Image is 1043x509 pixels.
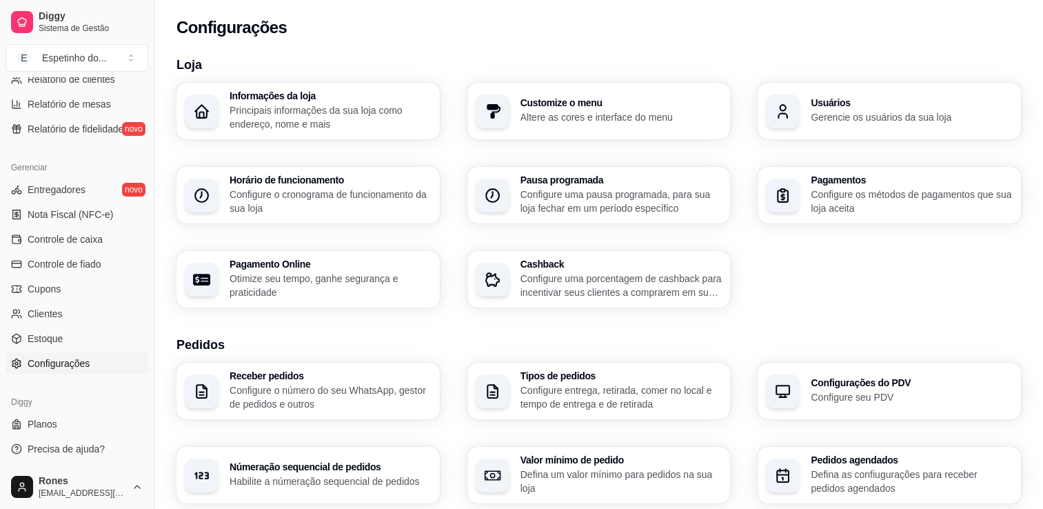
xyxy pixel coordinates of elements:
[467,251,731,308] button: CashbackConfigure uma porcentagem de cashback para incentivar seus clientes a comprarem em sua loja
[758,363,1021,419] button: Configurações do PDVConfigure seu PDV
[520,371,722,381] h3: Tipos de pedidos
[811,378,1013,388] h3: Configurações do PDV
[6,68,148,90] a: Relatório de clientes
[758,167,1021,223] button: PagamentosConfigure os métodos de pagamentos que sua loja aceita
[176,55,1021,74] h3: Loja
[230,259,432,269] h3: Pagamento Online
[467,447,731,503] button: Valor mínimo de pedidoDefina um valor mínimo para pedidos na sua loja
[6,179,148,201] a: Entregadoresnovo
[6,438,148,460] a: Precisa de ajuda?
[811,110,1013,124] p: Gerencie os usuários da sua loja
[230,175,432,185] h3: Horário de funcionamento
[176,363,440,419] button: Receber pedidosConfigure o número do seu WhatsApp, gestor de pedidos e outros
[176,447,440,503] button: Númeração sequencial de pedidosHabilite a númeração sequencial de pedidos
[811,98,1013,108] h3: Usuários
[230,475,432,488] p: Habilite a númeração sequencial de pedidos
[6,44,148,72] button: Select a team
[28,417,57,431] span: Planos
[28,122,123,136] span: Relatório de fidelidade
[6,303,148,325] a: Clientes
[520,272,722,299] p: Configure uma porcentagem de cashback para incentivar seus clientes a comprarem em sua loja
[28,282,61,296] span: Cupons
[520,175,722,185] h3: Pausa programada
[6,93,148,115] a: Relatório de mesas
[230,371,432,381] h3: Receber pedidos
[811,455,1013,465] h3: Pedidos agendados
[176,17,287,39] h2: Configurações
[6,413,148,435] a: Planos
[230,91,432,101] h3: Informações da loja
[39,23,143,34] span: Sistema de Gestão
[6,157,148,179] div: Gerenciar
[176,167,440,223] button: Horário de funcionamentoConfigure o cronograma de funcionamento da sua loja
[520,383,722,411] p: Configure entrega, retirada, comer no local e tempo de entrega e de retirada
[17,51,31,65] span: E
[28,307,63,321] span: Clientes
[39,10,143,23] span: Diggy
[28,442,105,456] span: Precisa de ajuda?
[520,259,722,269] h3: Cashback
[467,167,731,223] button: Pausa programadaConfigure uma pausa programada, para sua loja fechar em um período específico
[6,118,148,140] a: Relatório de fidelidadenovo
[176,251,440,308] button: Pagamento OnlineOtimize seu tempo, ganhe segurança e praticidade
[6,253,148,275] a: Controle de fiado
[230,272,432,299] p: Otimize seu tempo, ganhe segurança e praticidade
[42,51,106,65] div: Espetinho do ...
[811,390,1013,404] p: Configure seu PDV
[28,183,85,197] span: Entregadores
[39,475,126,488] span: Rones
[28,232,103,246] span: Controle de caixa
[39,488,126,499] span: [EMAIL_ADDRESS][DOMAIN_NAME]
[811,175,1013,185] h3: Pagamentos
[520,468,722,495] p: Defina um valor mínimo para pedidos na sua loja
[6,470,148,503] button: Rones[EMAIL_ADDRESS][DOMAIN_NAME]
[520,110,722,124] p: Altere as cores e interface do menu
[758,447,1021,503] button: Pedidos agendadosDefina as confiugurações para receber pedidos agendados
[28,257,101,271] span: Controle de fiado
[28,97,111,111] span: Relatório de mesas
[28,72,115,86] span: Relatório de clientes
[28,208,113,221] span: Nota Fiscal (NFC-e)
[811,188,1013,215] p: Configure os métodos de pagamentos que sua loja aceita
[176,335,1021,355] h3: Pedidos
[520,455,722,465] h3: Valor mínimo de pedido
[230,462,432,472] h3: Númeração sequencial de pedidos
[6,203,148,226] a: Nota Fiscal (NFC-e)
[6,228,148,250] a: Controle de caixa
[520,188,722,215] p: Configure uma pausa programada, para sua loja fechar em um período específico
[467,363,731,419] button: Tipos de pedidosConfigure entrega, retirada, comer no local e tempo de entrega e de retirada
[28,357,90,370] span: Configurações
[230,188,432,215] p: Configure o cronograma de funcionamento da sua loja
[230,383,432,411] p: Configure o número do seu WhatsApp, gestor de pedidos e outros
[6,328,148,350] a: Estoque
[520,98,722,108] h3: Customize o menu
[230,103,432,131] p: Principais informações da sua loja como endereço, nome e mais
[6,352,148,375] a: Configurações
[6,278,148,300] a: Cupons
[811,468,1013,495] p: Defina as confiugurações para receber pedidos agendados
[6,391,148,413] div: Diggy
[6,6,148,39] a: DiggySistema de Gestão
[467,83,731,139] button: Customize o menuAltere as cores e interface do menu
[758,83,1021,139] button: UsuáriosGerencie os usuários da sua loja
[28,332,63,346] span: Estoque
[176,83,440,139] button: Informações da lojaPrincipais informações da sua loja como endereço, nome e mais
